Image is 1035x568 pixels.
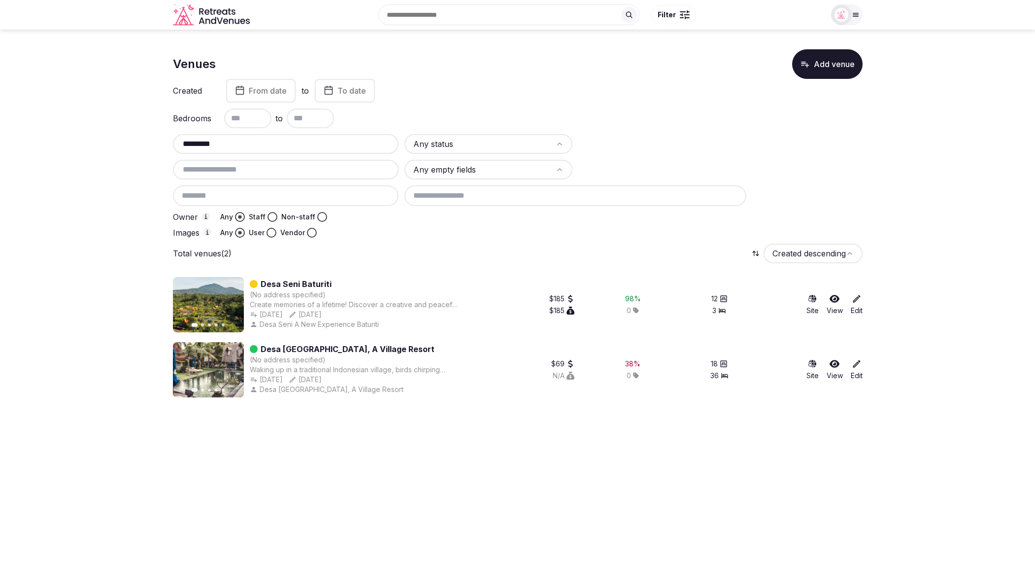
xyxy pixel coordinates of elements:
[711,359,728,369] button: 18
[215,389,218,391] button: Go to slide 4
[250,300,459,310] div: Create memories of a lifetime! Discover a creative and peaceful haven at Desa [GEOGRAPHIC_DATA]’s...
[625,294,641,304] button: 98%
[201,389,204,391] button: Go to slide 2
[173,56,216,72] h1: Venues
[549,306,574,316] button: $185
[202,213,210,220] button: Owner
[226,79,296,103] button: From date
[658,10,676,20] span: Filter
[201,323,204,326] button: Go to slide 2
[827,294,843,316] a: View
[191,389,198,392] button: Go to slide 1
[289,375,322,385] button: [DATE]
[250,290,326,300] button: (No address specified)
[280,228,305,238] label: Vendor
[625,359,640,369] button: 38%
[222,389,225,391] button: Go to slide 5
[711,294,728,304] button: 12
[281,212,315,222] label: Non-staff
[289,310,322,319] button: [DATE]
[553,371,574,381] button: N/A
[173,228,212,237] label: Images
[208,389,211,391] button: Go to slide 3
[712,306,726,316] button: 3
[651,5,696,24] button: Filter
[250,310,283,319] button: [DATE]
[301,85,309,96] label: to
[851,359,863,381] a: Edit
[627,371,631,381] span: 0
[711,359,718,369] span: 18
[851,294,863,316] a: Edit
[625,359,640,369] div: 38 %
[220,228,233,238] label: Any
[208,323,211,326] button: Go to slide 3
[249,86,287,96] span: From date
[711,294,718,304] span: 12
[173,87,212,95] label: Created
[792,49,863,79] button: Add venue
[551,359,574,369] button: $69
[337,86,366,96] span: To date
[250,385,405,394] button: Desa [GEOGRAPHIC_DATA], A Village Resort
[249,212,266,222] label: Staff
[173,4,252,26] a: Visit the homepage
[261,343,434,355] a: Desa [GEOGRAPHIC_DATA], A Village Resort
[173,342,244,397] img: Featured image for Desa Seni, A Village Resort
[806,359,819,381] a: Site
[549,294,574,304] button: $185
[203,228,211,236] button: Images
[806,294,819,316] a: Site
[275,112,283,124] span: to
[222,323,225,326] button: Go to slide 5
[827,359,843,381] a: View
[250,375,283,385] button: [DATE]
[173,213,212,221] label: Owner
[215,323,218,326] button: Go to slide 4
[250,355,326,365] button: (No address specified)
[173,4,252,26] svg: Retreats and Venues company logo
[173,114,212,122] label: Bedrooms
[191,323,198,327] button: Go to slide 1
[710,371,719,381] span: 36
[173,277,244,332] img: Featured image for Desa Seni Baturiti
[250,319,381,329] button: Desa Seni A New Experience Baturiti
[627,306,631,316] span: 0
[220,212,233,222] label: Any
[315,79,375,103] button: To date
[625,294,641,304] div: 98 %
[249,228,265,238] label: User
[173,248,232,259] p: Total venues (2)
[835,8,848,22] img: miaceralde
[261,278,332,290] a: Desa Seni Baturiti
[712,306,716,316] span: 3
[250,365,459,375] div: Waking up in a traditional Indonesian village, birds chirping overhead as the sun rises with brig...
[710,371,729,381] button: 36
